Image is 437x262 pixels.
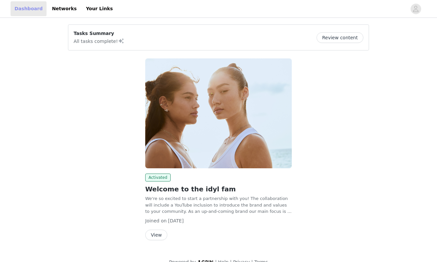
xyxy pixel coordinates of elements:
[145,230,167,240] button: View
[145,184,292,194] h2: Welcome to the idyl fam
[168,218,184,223] span: [DATE]
[317,32,363,43] button: Review content
[74,30,124,37] p: Tasks Summary
[145,58,292,168] img: idyl
[413,4,419,14] div: avatar
[11,1,47,16] a: Dashboard
[145,233,167,238] a: View
[145,174,171,181] span: Activated
[74,37,124,45] p: All tasks complete!
[145,195,292,215] p: We're so excited to start a partnership with you! The collaboration will include a YouTube inclus...
[48,1,81,16] a: Networks
[145,218,167,223] span: Joined on
[82,1,117,16] a: Your Links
